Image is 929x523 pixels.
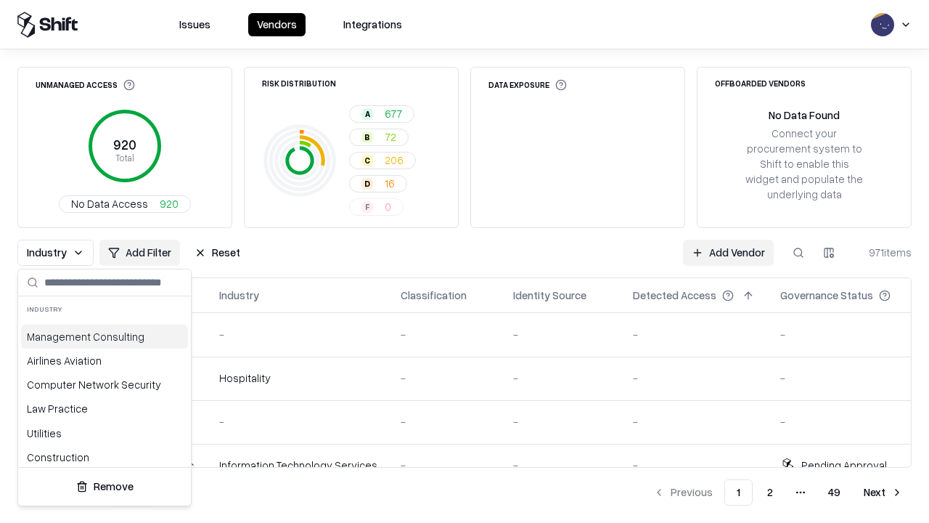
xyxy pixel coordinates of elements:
[21,421,188,445] div: Utilities
[18,322,191,467] div: Suggestions
[21,445,188,469] div: Construction
[21,325,188,349] div: Management Consulting
[21,373,188,397] div: Computer Network Security
[24,474,185,500] button: Remove
[18,296,191,322] div: Industry
[21,397,188,421] div: Law Practice
[21,349,188,373] div: Airlines Aviation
